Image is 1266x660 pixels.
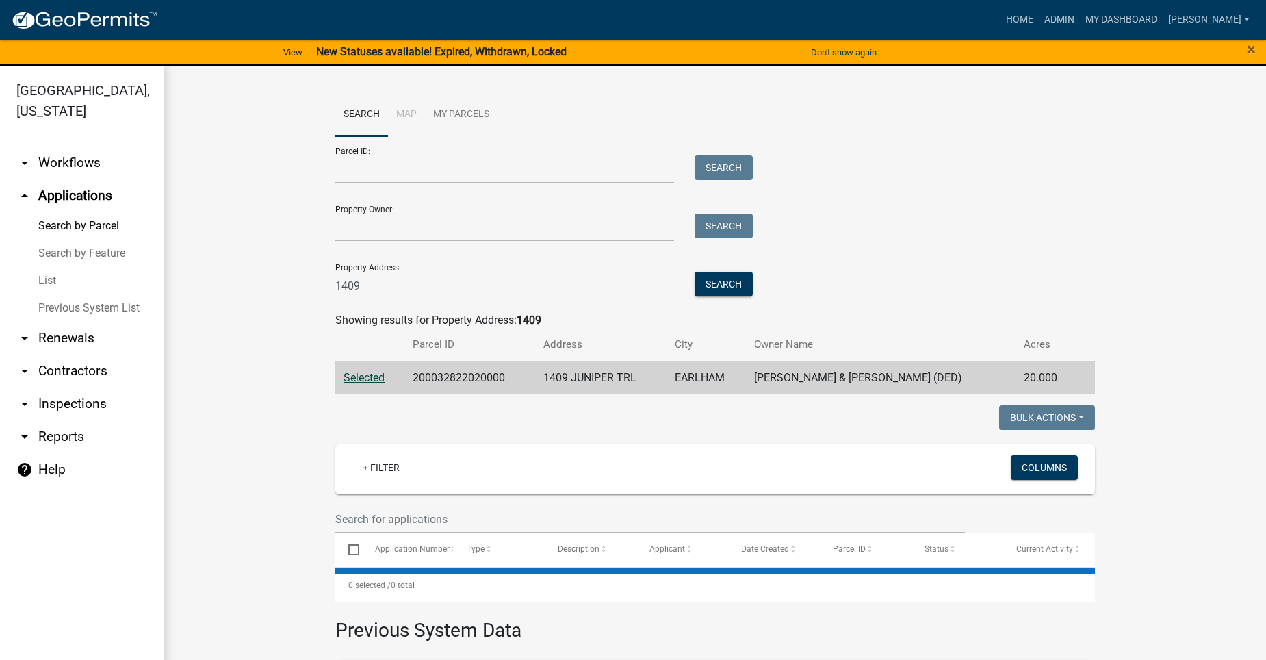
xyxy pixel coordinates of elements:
[316,45,567,58] strong: New Statuses available! Expired, Withdrawn, Locked
[1011,455,1078,480] button: Columns
[833,544,866,554] span: Parcel ID
[335,505,965,533] input: Search for applications
[453,533,545,566] datatable-header-cell: Type
[746,329,1016,361] th: Owner Name
[695,272,753,296] button: Search
[361,533,453,566] datatable-header-cell: Application Number
[16,429,33,445] i: arrow_drop_down
[805,41,882,64] button: Don't show again
[820,533,912,566] datatable-header-cell: Parcel ID
[16,461,33,478] i: help
[16,330,33,346] i: arrow_drop_down
[695,214,753,238] button: Search
[1247,40,1256,59] span: ×
[335,312,1095,329] div: Showing results for Property Address:
[558,544,599,554] span: Description
[1163,7,1255,33] a: [PERSON_NAME]
[741,544,789,554] span: Date Created
[636,533,728,566] datatable-header-cell: Applicant
[335,533,361,566] datatable-header-cell: Select
[667,329,746,361] th: City
[1016,544,1073,554] span: Current Activity
[746,361,1016,394] td: [PERSON_NAME] & [PERSON_NAME] (DED)
[535,361,667,394] td: 1409 JUNIPER TRL
[1016,361,1076,394] td: 20.000
[649,544,685,554] span: Applicant
[535,329,667,361] th: Address
[1247,41,1256,58] button: Close
[344,371,385,384] a: Selected
[728,533,820,566] datatable-header-cell: Date Created
[335,602,1095,645] h3: Previous System Data
[467,544,485,554] span: Type
[348,581,391,590] span: 0 selected /
[16,396,33,412] i: arrow_drop_down
[375,544,450,554] span: Application Number
[999,405,1095,430] button: Bulk Actions
[1003,533,1095,566] datatable-header-cell: Current Activity
[16,188,33,204] i: arrow_drop_up
[1080,7,1163,33] a: My Dashboard
[667,361,746,394] td: EARLHAM
[912,533,1003,566] datatable-header-cell: Status
[335,93,388,137] a: Search
[1039,7,1080,33] a: Admin
[1000,7,1039,33] a: Home
[425,93,498,137] a: My Parcels
[404,361,535,394] td: 200032822020000
[545,533,636,566] datatable-header-cell: Description
[925,544,948,554] span: Status
[278,41,308,64] a: View
[517,314,541,327] strong: 1409
[352,455,411,480] a: + Filter
[404,329,535,361] th: Parcel ID
[695,155,753,180] button: Search
[16,155,33,171] i: arrow_drop_down
[335,568,1095,602] div: 0 total
[16,363,33,379] i: arrow_drop_down
[1016,329,1076,361] th: Acres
